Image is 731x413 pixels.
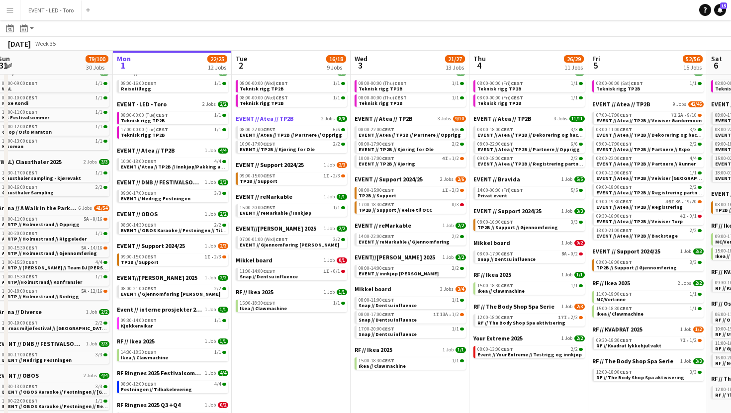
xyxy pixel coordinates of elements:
[620,213,632,219] span: CEST
[596,161,696,167] span: EVENT // Atea // TP2B // Partnere // Runner
[477,155,583,166] a: 09:00-18:00CEST2/2EVENT // Atea // TP2B // Registrering partnere
[592,100,704,248] div: EVENT // Atea // TP2B9 Jobs42/4507:00-17:00CEST7I2A•9/10EVENT // Atea // TP2B // Veiviser Garderm...
[477,126,583,138] a: 08:00-18:00CEST3/3EVENT // Atea // TP2B // Dekorering og backstage oppsett
[452,156,459,161] span: 1/2
[117,147,175,154] span: EVENT // Atea // TP2B
[324,162,335,168] span: 1 Job
[2,80,107,91] a: 08:00-09:00CEST1/1WAL
[561,176,572,182] span: 1 Job
[359,126,464,138] a: 08:00-22:00CEST6/6EVENT // Atea // TP2B // Partnere // Opprigg
[355,115,413,122] span: EVENT // Atea // TP2B
[596,199,632,204] span: 09:00-19:30
[596,113,702,118] div: •
[240,132,342,138] span: EVENT // Atea // TP2B // Partnere // Opprigg
[359,94,464,106] a: 08:00-00:00 (Thu)CEST1/1Teknisk rigg TP2B
[218,179,228,185] span: 3/3
[382,201,394,208] span: CEST
[117,100,228,147] div: EVENT - LED - Toro2 Jobs2/208:00-00:00 (Tue)CEST1/1Teknisk rigg TP2B17:00-00:00 (Tue)CEST1/1Tekni...
[240,205,275,210] span: 15:00-20:00
[333,173,340,178] span: 2/3
[359,95,407,100] span: 08:00-00:00 (Thu)
[685,199,697,204] span: 19/20
[121,126,226,138] a: 17:00-00:00 (Tue)CEST1/1Teknisk rigg TP2B
[359,161,415,167] span: EVENT // TP2B // Kjøring
[554,116,567,122] span: 3 Jobs
[477,156,513,161] span: 09:00-18:00
[117,178,228,210] div: EVENT // DNB // FESTIVALSOMMER 20251 Job3/309:00-17:00CEST3/3EVENT // Nedrigg Festningen
[473,207,585,215] a: EVENT // Support 2024/251 Job3/3
[359,132,461,138] span: EVENT // Atea // TP2B // Partnere // Opprigg
[359,201,464,213] a: 17:00-18:30CEST0/3TP2B // Support // Reise til OCC
[359,156,394,161] span: 10:00-17:00
[359,146,434,153] span: EVENT // TP2B // Kjøring for Ole
[240,173,345,178] div: •
[359,100,403,106] span: Teknisk rigg TP2B
[355,175,423,183] span: EVENT // Support 2024/25
[473,175,520,183] span: EVENT // Bravida
[323,173,329,178] span: 1I
[690,214,697,219] span: 0/1
[117,178,203,186] span: EVENT // DNB // FESTIVALSOMMER 2025
[2,124,38,129] span: 11:00-12:00
[321,116,335,122] span: 2 Jobs
[477,132,616,138] span: EVENT // Atea // TP2B // Dekorering og backstage oppsett
[2,114,49,121] span: HB Festivalsommer
[95,185,102,190] span: 2/2
[473,207,585,239] div: EVENT // Support 2024/251 Job3/308:00-16:00CEST3/3TP2B // Support // Gjennomføring
[477,188,523,193] span: 14:00-00:00 (Fri)
[571,142,578,147] span: 6/6
[25,184,38,190] span: CEST
[99,159,109,165] span: 3/3
[355,115,466,122] a: EVENT // Atea // TP2B3 Jobs9/10
[477,192,507,199] span: Privat event
[359,188,464,193] div: •
[473,175,585,207] div: EVENT // Bravida1 Job5/514:00-00:00 (Fri)CEST5/5Privat event
[117,210,228,242] div: EVENT // OBOS1 Job2/208:30-14:30CEST2/2EVENT // OBOS Karaoke // Festningen // Tilbakelevering
[333,95,340,100] span: 1/1
[117,210,228,218] a: EVENT // OBOS1 Job2/2
[2,94,107,106] a: 09:00-10:00CEST1/1Faxe Kondi
[2,85,11,92] span: WAL
[596,175,726,181] span: EVENT // Atea // TP2B // Veiviser Oslo S
[675,199,681,204] span: 3A
[117,210,158,218] span: EVENT // OBOS
[382,187,394,193] span: CEST
[596,214,632,219] span: 09:30-16:00
[2,123,107,135] a: 11:00-12:00CEST1/1Coop / Oslo Maraton
[355,115,466,175] div: EVENT // Atea // TP2B3 Jobs9/1008:00-22:00CEST6/6EVENT // Atea // TP2B // Partnere // Opprigg09:0...
[236,161,347,193] div: EVENT // Support 2024/251 Job2/309:00-15:00CEST1I•2/3TP2B // Support
[333,205,340,210] span: 1/1
[121,158,226,169] a: 10:00-18:00CEST4/4EVENT // Atea // TP2B // Innkjøp/Pakking av bil
[121,190,226,201] a: 09:00-17:00CEST3/3EVENT // Nedrigg Festningen
[592,69,704,100] div: EVENT - LED - Toro1 Job1/108:00-00:00 (Sat)CEST1/1Teknisk rigg TP2B
[2,216,107,227] a: 07:00-11:00CEST5A•9/16AWITP // Holmestrand // Opprigg
[501,141,513,147] span: CEST
[477,142,513,147] span: 08:00-22:00
[359,156,464,161] div: •
[25,138,38,144] span: CEST
[95,124,102,129] span: 1/1
[333,81,340,86] span: 1/1
[263,126,275,133] span: CEST
[596,170,632,175] span: 09:00-12:00
[144,190,157,196] span: CEST
[25,123,38,130] span: CEST
[333,127,340,132] span: 6/6
[95,170,102,175] span: 1/1
[2,110,38,115] span: 10:00-11:00
[440,176,454,182] span: 2 Jobs
[205,148,216,154] span: 1 Job
[121,127,168,132] span: 17:00-00:00 (Tue)
[121,191,157,196] span: 09:00-17:00
[571,127,578,132] span: 3/3
[665,199,674,204] span: 46I
[359,188,394,193] span: 09:00-15:00
[596,204,683,210] span: EVENT // Atea // TP2B // Registrering
[574,208,585,214] span: 3/3
[95,81,102,86] span: 1/1
[473,207,542,215] span: EVENT // Support 2024/25
[477,161,586,167] span: EVENT // Atea // TP2B // Registrering partnere
[596,184,702,195] a: 09:00-18:00CEST2/2EVENT // Atea // TP2B // Registrering partnere
[477,94,583,106] a: 08:00-00:00 (Fri)CEST1/1Teknisk rigg TP2B
[690,142,697,147] span: 2/2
